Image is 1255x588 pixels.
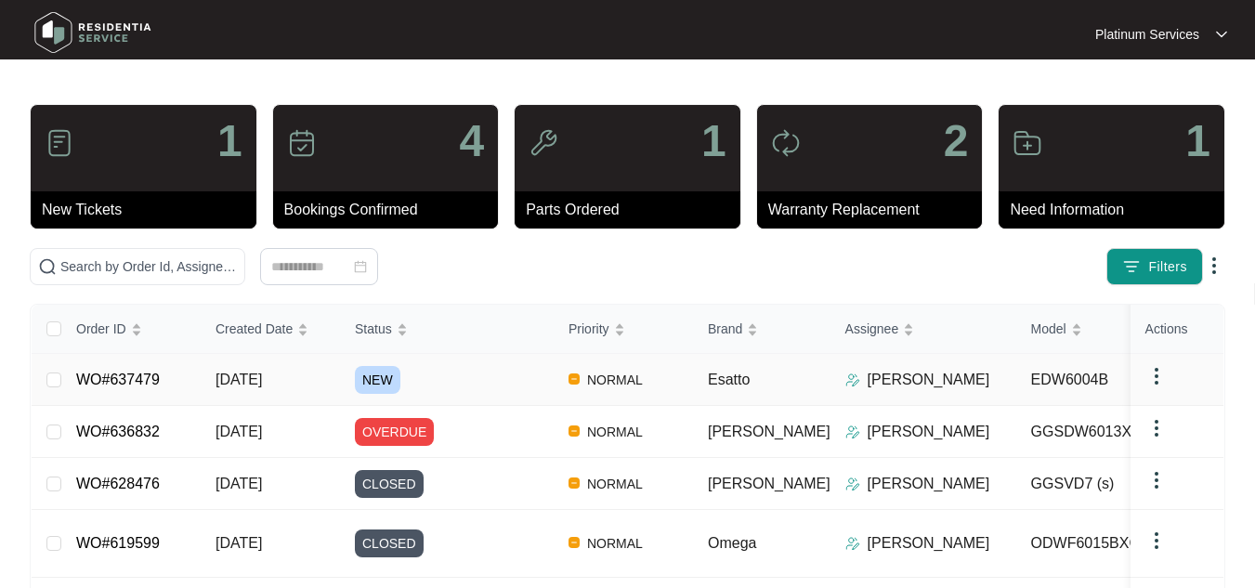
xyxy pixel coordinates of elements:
[569,319,609,339] span: Priority
[1203,255,1225,277] img: dropdown arrow
[1216,30,1227,39] img: dropdown arrow
[1145,529,1168,552] img: dropdown arrow
[216,424,262,439] span: [DATE]
[217,119,242,163] p: 1
[1016,354,1202,406] td: EDW6004B
[1031,319,1066,339] span: Model
[845,425,860,439] img: Assigner Icon
[693,305,830,354] th: Brand
[1145,365,1168,387] img: dropdown arrow
[569,373,580,385] img: Vercel Logo
[868,369,990,391] p: [PERSON_NAME]
[845,536,860,551] img: Assigner Icon
[284,199,499,221] p: Bookings Confirmed
[355,470,424,498] span: CLOSED
[580,421,650,443] span: NORMAL
[580,532,650,555] span: NORMAL
[1095,25,1199,44] p: Platinum Services
[708,535,756,551] span: Omega
[529,128,558,158] img: icon
[216,319,293,339] span: Created Date
[1016,458,1202,510] td: GGSVD7 (s)
[845,372,860,387] img: Assigner Icon
[60,256,237,277] input: Search by Order Id, Assignee Name, Customer Name, Brand and Model
[830,305,1016,354] th: Assignee
[38,257,57,276] img: search-icon
[708,476,830,491] span: [PERSON_NAME]
[1145,469,1168,491] img: dropdown arrow
[526,199,740,221] p: Parts Ordered
[580,369,650,391] span: NORMAL
[340,305,554,354] th: Status
[216,535,262,551] span: [DATE]
[76,535,160,551] a: WO#619599
[1131,305,1223,354] th: Actions
[355,418,434,446] span: OVERDUE
[868,421,990,443] p: [PERSON_NAME]
[355,319,392,339] span: Status
[569,477,580,489] img: Vercel Logo
[868,532,990,555] p: [PERSON_NAME]
[216,372,262,387] span: [DATE]
[868,473,990,495] p: [PERSON_NAME]
[355,529,424,557] span: CLOSED
[355,366,400,394] span: NEW
[61,305,201,354] th: Order ID
[76,424,160,439] a: WO#636832
[201,305,340,354] th: Created Date
[287,128,317,158] img: icon
[42,199,256,221] p: New Tickets
[944,119,969,163] p: 2
[580,473,650,495] span: NORMAL
[76,372,160,387] a: WO#637479
[459,119,484,163] p: 4
[708,372,750,387] span: Esatto
[216,476,262,491] span: [DATE]
[1013,128,1042,158] img: icon
[1185,119,1210,163] p: 1
[701,119,726,163] p: 1
[28,5,158,60] img: residentia service logo
[1122,257,1141,276] img: filter icon
[708,319,742,339] span: Brand
[45,128,74,158] img: icon
[1010,199,1224,221] p: Need Information
[76,319,126,339] span: Order ID
[845,319,899,339] span: Assignee
[1106,248,1203,285] button: filter iconFilters
[1016,305,1202,354] th: Model
[708,424,830,439] span: [PERSON_NAME]
[1145,417,1168,439] img: dropdown arrow
[845,477,860,491] img: Assigner Icon
[771,128,801,158] img: icon
[1148,257,1187,277] span: Filters
[569,425,580,437] img: Vercel Logo
[76,476,160,491] a: WO#628476
[569,537,580,548] img: Vercel Logo
[768,199,983,221] p: Warranty Replacement
[1016,406,1202,458] td: GGSDW6013X
[1016,510,1202,578] td: ODWF6015BXCOM
[554,305,693,354] th: Priority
